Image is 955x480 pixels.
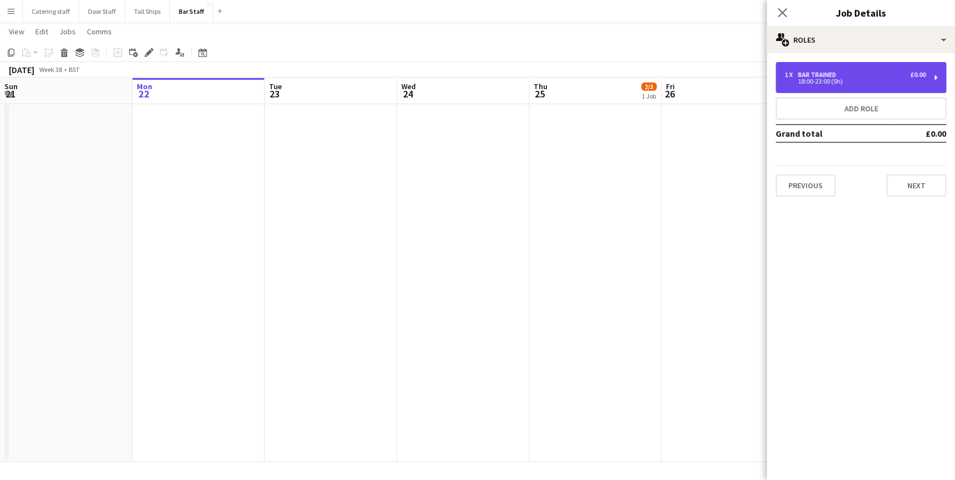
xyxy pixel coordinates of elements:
[35,27,48,37] span: Edit
[776,174,835,197] button: Previous
[31,24,53,39] a: Edit
[87,27,112,37] span: Comms
[776,97,946,120] button: Add role
[82,24,116,39] a: Comms
[910,71,926,79] div: £0.00
[37,65,64,74] span: Week 38
[23,1,79,22] button: Catering staff
[532,87,548,100] span: 25
[784,71,798,79] div: 1 x
[401,81,416,91] span: Wed
[664,87,675,100] span: 26
[69,65,80,74] div: BST
[666,81,675,91] span: Fri
[4,24,29,39] a: View
[641,82,657,91] span: 2/3
[55,24,80,39] a: Jobs
[59,27,76,37] span: Jobs
[534,81,548,91] span: Thu
[170,1,213,22] button: Bar Staff
[400,87,416,100] span: 24
[9,64,34,75] div: [DATE]
[9,27,24,37] span: View
[269,81,282,91] span: Tue
[784,79,926,84] div: 18:00-23:00 (5h)
[767,6,955,20] h3: Job Details
[135,87,152,100] span: 22
[894,125,946,142] td: £0.00
[137,81,152,91] span: Mon
[79,1,125,22] button: Door Staff
[767,27,955,53] div: Roles
[886,174,946,197] button: Next
[125,1,170,22] button: Tall Ships
[267,87,282,100] span: 23
[776,125,894,142] td: Grand total
[798,71,840,79] div: Bar trained
[3,87,18,100] span: 21
[4,81,18,91] span: Sun
[642,92,656,100] div: 1 Job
